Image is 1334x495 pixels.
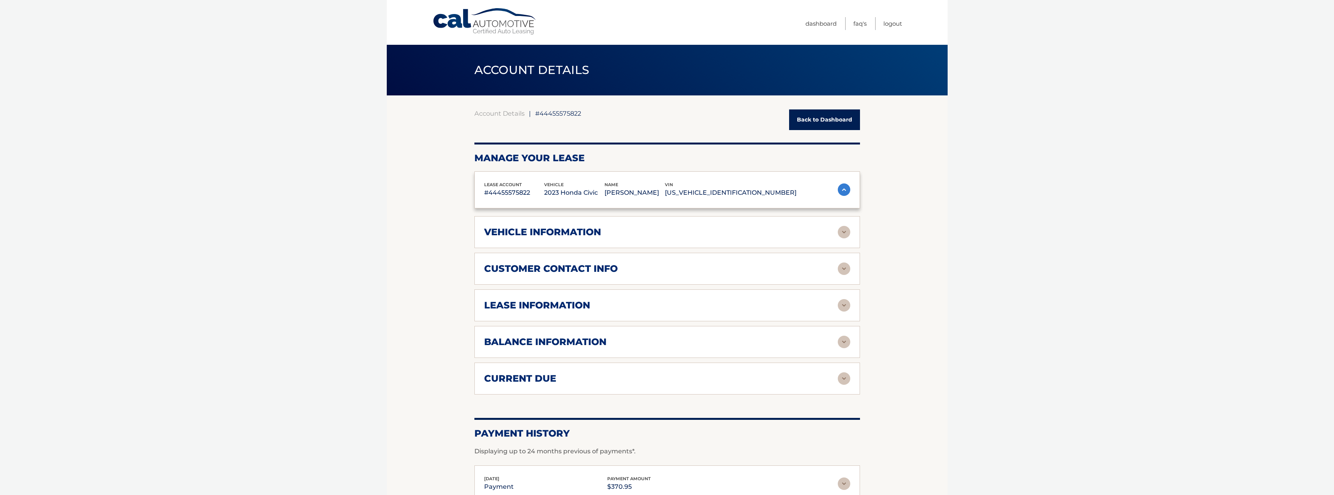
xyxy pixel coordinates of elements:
[607,476,651,481] span: payment amount
[484,476,499,481] span: [DATE]
[544,187,604,198] p: 2023 Honda Civic
[484,226,601,238] h2: vehicle information
[484,336,606,348] h2: balance information
[665,182,673,187] span: vin
[474,63,590,77] span: ACCOUNT DETAILS
[838,226,850,238] img: accordion-rest.svg
[474,152,860,164] h2: Manage Your Lease
[838,299,850,312] img: accordion-rest.svg
[529,109,531,117] span: |
[432,8,537,35] a: Cal Automotive
[484,187,545,198] p: #44455575822
[474,428,860,439] h2: Payment History
[604,182,618,187] span: name
[484,299,590,311] h2: lease information
[838,183,850,196] img: accordion-active.svg
[789,109,860,130] a: Back to Dashboard
[484,182,522,187] span: lease account
[544,182,564,187] span: vehicle
[838,372,850,385] img: accordion-rest.svg
[474,447,860,456] p: Displaying up to 24 months previous of payments*.
[474,109,525,117] a: Account Details
[607,481,651,492] p: $370.95
[484,481,514,492] p: payment
[838,477,850,490] img: accordion-rest.svg
[883,17,902,30] a: Logout
[805,17,837,30] a: Dashboard
[838,262,850,275] img: accordion-rest.svg
[535,109,581,117] span: #44455575822
[838,336,850,348] img: accordion-rest.svg
[665,187,797,198] p: [US_VEHICLE_IDENTIFICATION_NUMBER]
[604,187,665,198] p: [PERSON_NAME]
[484,373,556,384] h2: current due
[853,17,867,30] a: FAQ's
[484,263,618,275] h2: customer contact info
